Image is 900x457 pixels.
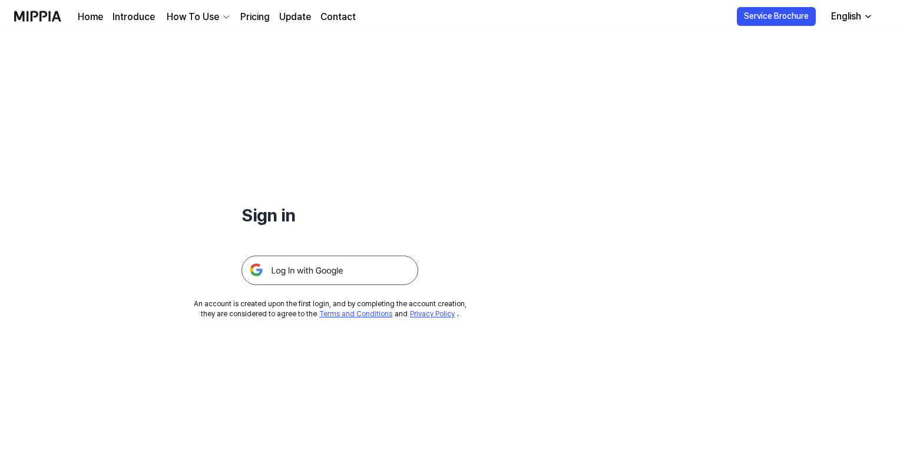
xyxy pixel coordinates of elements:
[113,10,155,24] a: Introduce
[822,5,880,28] button: English
[829,9,863,24] div: English
[194,299,466,319] div: An account is created upon the first login, and by completing the account creation, they are cons...
[241,256,418,285] img: 구글 로그인 버튼
[319,310,392,318] a: Terms and Conditions
[737,7,816,26] button: Service Brochure
[279,10,311,24] a: Update
[320,10,356,24] a: Contact
[164,10,231,24] button: How To Use
[78,10,103,24] a: Home
[241,203,418,227] h1: Sign in
[164,10,221,24] div: How To Use
[240,10,270,24] a: Pricing
[410,310,455,318] a: Privacy Policy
